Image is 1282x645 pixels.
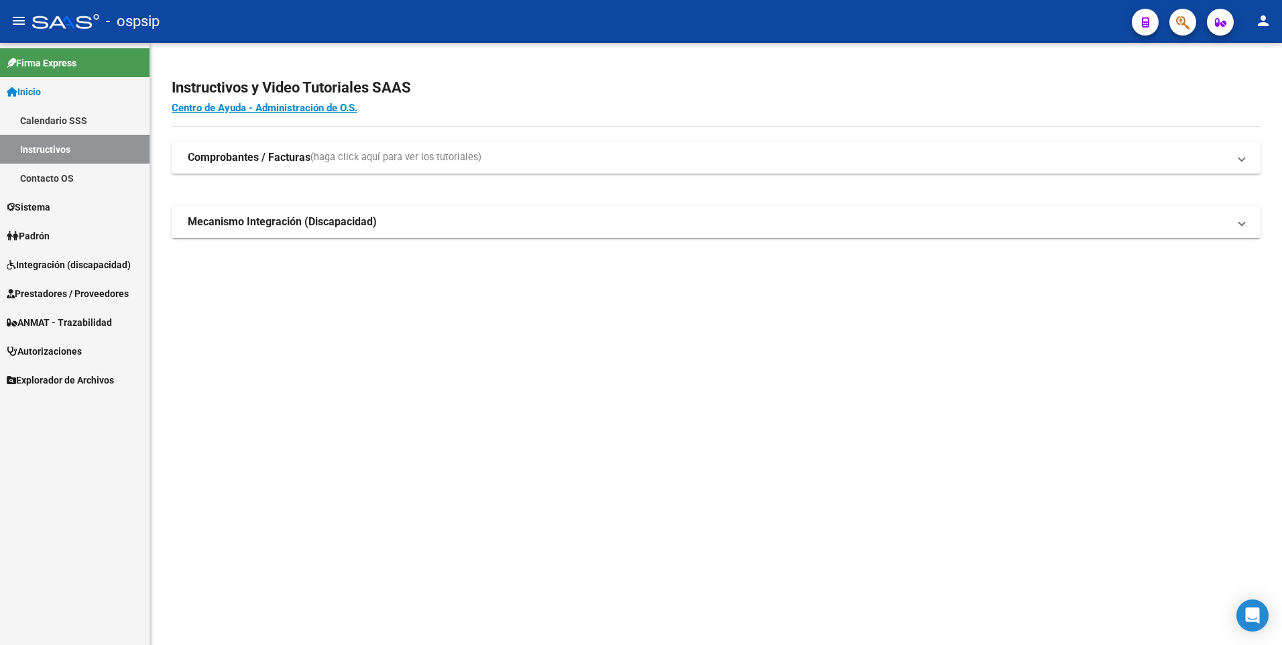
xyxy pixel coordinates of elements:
span: Sistema [7,200,50,215]
h2: Instructivos y Video Tutoriales SAAS [172,75,1261,101]
span: Firma Express [7,56,76,70]
mat-expansion-panel-header: Comprobantes / Facturas(haga click aquí para ver los tutoriales) [172,141,1261,174]
span: (haga click aquí para ver los tutoriales) [310,150,481,165]
span: Autorizaciones [7,344,82,359]
span: Prestadores / Proveedores [7,286,129,301]
div: Open Intercom Messenger [1236,599,1269,632]
span: Integración (discapacidad) [7,257,131,272]
span: - ospsip [106,7,160,36]
a: Centro de Ayuda - Administración de O.S. [172,102,357,114]
span: Inicio [7,84,41,99]
span: ANMAT - Trazabilidad [7,315,112,330]
span: Explorador de Archivos [7,373,114,388]
mat-expansion-panel-header: Mecanismo Integración (Discapacidad) [172,206,1261,238]
strong: Comprobantes / Facturas [188,150,310,165]
strong: Mecanismo Integración (Discapacidad) [188,215,377,229]
mat-icon: person [1255,13,1271,29]
span: Padrón [7,229,50,243]
mat-icon: menu [11,13,27,29]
